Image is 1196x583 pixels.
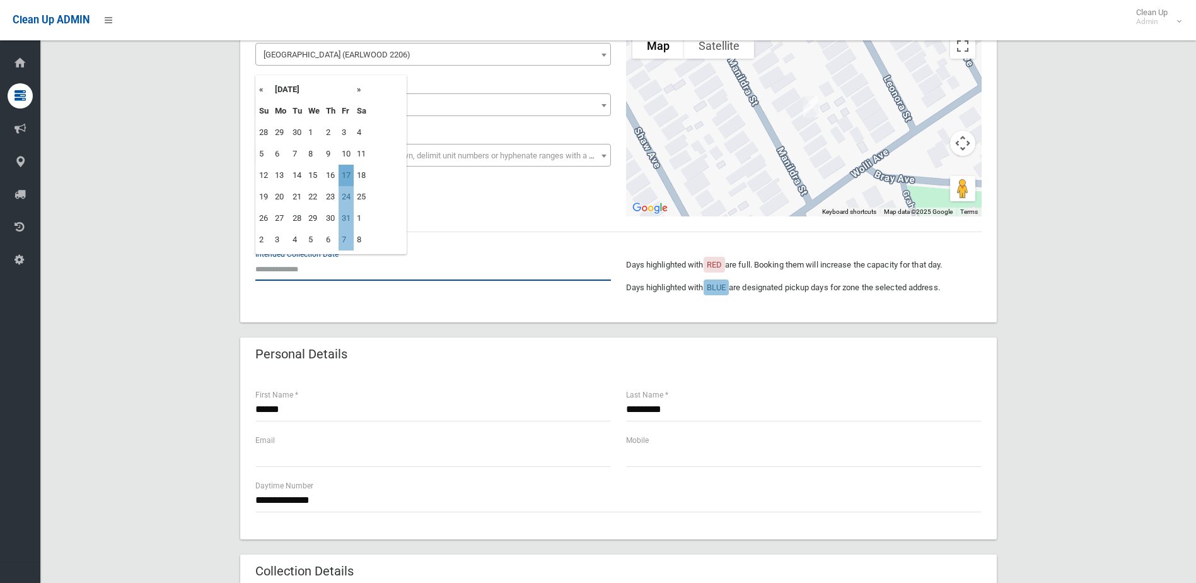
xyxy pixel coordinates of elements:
td: 4 [289,229,305,250]
td: 6 [272,143,289,165]
td: 18 [354,165,369,186]
a: Open this area in Google Maps (opens a new window) [629,200,671,216]
td: 8 [354,229,369,250]
span: 28 [258,97,608,114]
th: We [305,100,323,122]
span: Select the unit number from the dropdown, delimit unit numbers or hyphenate ranges with a comma [264,151,616,160]
button: Keyboard shortcuts [822,208,876,216]
img: Google [629,200,671,216]
small: Admin [1136,17,1168,26]
td: 25 [354,186,369,208]
td: 3 [339,122,354,143]
td: 4 [354,122,369,143]
button: Show satellite imagery [684,33,754,59]
td: 29 [272,122,289,143]
th: Fr [339,100,354,122]
td: 6 [323,229,339,250]
span: Map data ©2025 Google [884,208,953,215]
td: 13 [272,165,289,186]
button: Map camera controls [950,131,975,156]
th: Sa [354,100,369,122]
td: 29 [305,208,323,229]
p: Days highlighted with are full. Booking them will increase the capacity for that day. [626,257,982,273]
span: Manildra Street (EARLWOOD 2206) [258,46,608,64]
th: Mo [272,100,289,122]
th: » [354,79,369,100]
td: 8 [305,143,323,165]
td: 16 [323,165,339,186]
td: 10 [339,143,354,165]
span: RED [707,260,722,269]
td: 26 [256,208,272,229]
td: 14 [289,165,305,186]
td: 28 [256,122,272,143]
td: 28 [289,208,305,229]
span: Manildra Street (EARLWOOD 2206) [255,43,611,66]
td: 2 [256,229,272,250]
button: Show street map [632,33,684,59]
button: Drag Pegman onto the map to open Street View [950,176,975,201]
th: [DATE] [272,79,354,100]
td: 17 [339,165,354,186]
th: « [256,79,272,100]
td: 21 [289,186,305,208]
td: 15 [305,165,323,186]
td: 2 [323,122,339,143]
td: 12 [256,165,272,186]
span: Clean Up [1130,8,1180,26]
th: Th [323,100,339,122]
td: 31 [339,208,354,229]
td: 5 [256,143,272,165]
td: 19 [256,186,272,208]
td: 7 [289,143,305,165]
p: Days highlighted with are designated pickup days for zone the selected address. [626,280,982,295]
span: BLUE [707,283,726,292]
td: 7 [339,229,354,250]
span: Clean Up ADMIN [13,14,90,26]
span: 28 [255,93,611,116]
div: 28 Manildra Street, EARLWOOD NSW 2206 [798,91,823,122]
td: 5 [305,229,323,250]
td: 1 [354,208,369,229]
button: Toggle fullscreen view [950,33,975,59]
td: 1 [305,122,323,143]
td: 23 [323,186,339,208]
td: 30 [323,208,339,229]
th: Tu [289,100,305,122]
td: 22 [305,186,323,208]
td: 3 [272,229,289,250]
td: 27 [272,208,289,229]
td: 9 [323,143,339,165]
header: Personal Details [240,342,363,367]
a: Terms (opens in new tab) [960,208,978,215]
td: 20 [272,186,289,208]
td: 11 [354,143,369,165]
th: Su [256,100,272,122]
td: 24 [339,186,354,208]
td: 30 [289,122,305,143]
